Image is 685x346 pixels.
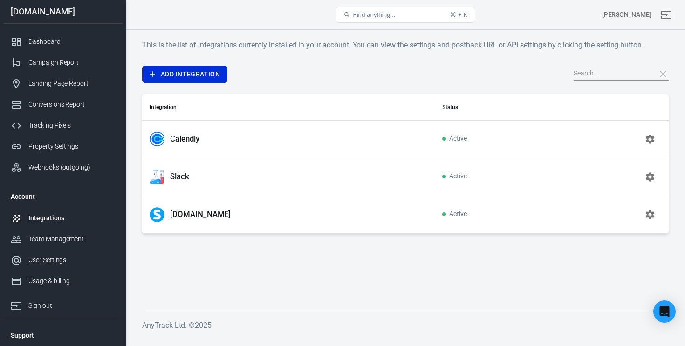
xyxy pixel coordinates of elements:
span: Active [442,210,467,218]
li: Account [3,185,123,208]
h6: AnyTrack Ltd. © 2025 [142,319,669,331]
div: Landing Page Report [28,79,115,88]
div: [DOMAIN_NAME] [3,7,123,16]
div: Team Management [28,234,115,244]
a: Usage & billing [3,271,123,292]
a: Landing Page Report [3,73,123,94]
div: Account id: ysDro5SM [602,10,651,20]
a: Team Management [3,229,123,250]
span: Active [442,135,467,143]
div: Conversions Report [28,100,115,109]
div: Sign out [28,301,115,311]
a: Webhooks (outgoing) [3,157,123,178]
img: Systeme.io [150,207,164,222]
span: Active [442,173,467,181]
a: Dashboard [3,31,123,52]
a: Conversions Report [3,94,123,115]
a: Sign out [655,4,678,26]
div: Property Settings [28,142,115,151]
th: Integration [142,94,435,121]
input: Search... [574,68,648,80]
div: Tracking Pixels [28,121,115,130]
div: Dashboard [28,37,115,47]
p: Slack [170,172,189,182]
p: [DOMAIN_NAME] [170,210,231,219]
a: Campaign Report [3,52,123,73]
div: User Settings [28,255,115,265]
img: Calendly [150,132,164,147]
button: Find anything...⌘ + K [336,7,475,23]
p: Calendly [170,134,199,144]
a: Property Settings [3,136,123,157]
div: Webhooks (outgoing) [28,163,115,172]
div: Integrations [28,213,115,223]
div: Campaign Report [28,58,115,68]
div: Open Intercom Messenger [653,300,676,323]
a: User Settings [3,250,123,271]
a: Add Integration [142,66,227,83]
div: Usage & billing [28,276,115,286]
div: ⌘ + K [450,11,467,18]
a: Integrations [3,208,123,229]
span: Find anything... [353,11,395,18]
a: Sign out [3,292,123,316]
a: Tracking Pixels [3,115,123,136]
h6: This is the list of integrations currently installed in your account. You can view the settings a... [142,39,669,51]
img: Slack [150,170,164,184]
th: Status [435,94,555,121]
